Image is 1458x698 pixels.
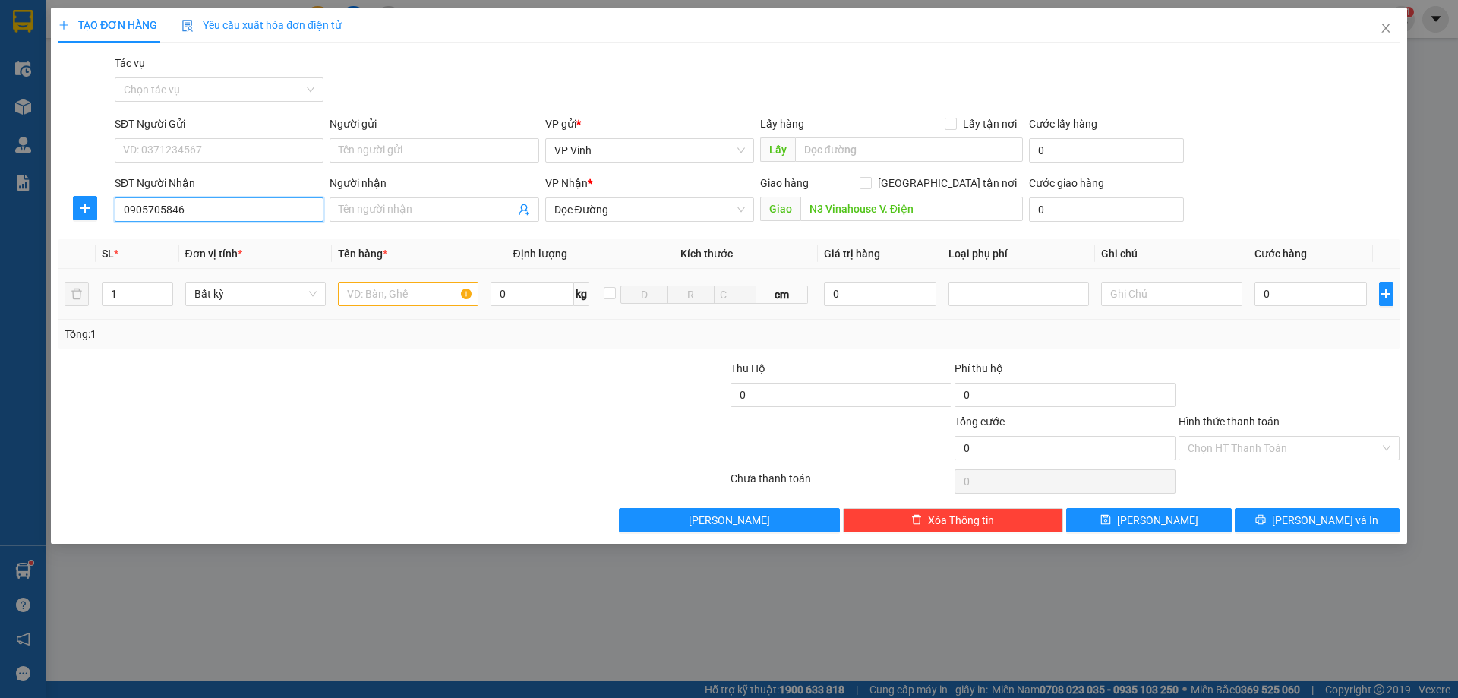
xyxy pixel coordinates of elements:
span: Thu Hộ [731,362,765,374]
input: VD: Bàn, Ghế [338,282,478,306]
button: printer[PERSON_NAME] và In [1235,508,1400,532]
span: Giao hàng [760,177,809,189]
span: VP Vinh [554,139,745,162]
button: save[PERSON_NAME] [1066,508,1231,532]
span: printer [1255,514,1266,526]
span: kg [574,282,589,306]
span: plus [58,20,69,30]
label: Tác vụ [115,57,145,69]
span: save [1100,514,1111,526]
span: [PERSON_NAME] [1117,512,1198,529]
span: [PERSON_NAME] và In [1272,512,1378,529]
span: plus [1380,288,1393,300]
input: Dọc đường [795,137,1023,162]
span: VPV1209250774 [187,56,287,72]
span: close [1380,22,1392,34]
input: Cước lấy hàng [1029,138,1184,163]
label: Cước lấy hàng [1029,118,1097,130]
span: plus [74,202,96,214]
input: C [714,286,756,304]
span: Dọc Đường [554,198,745,221]
span: [GEOGRAPHIC_DATA] tận nơi [872,175,1023,191]
span: Tổng cước [955,415,1005,428]
button: deleteXóa Thông tin [843,508,1064,532]
span: Định lượng [513,248,566,260]
span: delete [911,514,922,526]
strong: PHIẾU GỬI HÀNG [56,82,179,98]
span: Giá trị hàng [824,248,880,260]
button: Close [1365,8,1407,50]
span: Tên hàng [338,248,387,260]
span: 42 [PERSON_NAME] - Vinh - [GEOGRAPHIC_DATA] [52,51,183,78]
span: [PERSON_NAME] [689,512,770,529]
span: Yêu cầu xuất hóa đơn điện tử [181,19,342,31]
input: Ghi Chú [1101,282,1242,306]
span: user-add [518,204,530,216]
strong: HÃNG XE HẢI HOÀNG GIA [70,15,166,48]
img: icon [181,20,194,32]
span: Đơn vị tính [185,248,242,260]
th: Loại phụ phí [942,239,1095,269]
span: Giao [760,197,800,221]
span: Cước hàng [1254,248,1307,260]
div: Phí thu hộ [955,360,1176,383]
span: VP Nhận [545,177,588,189]
input: Cước giao hàng [1029,197,1184,222]
span: Lấy [760,137,795,162]
span: Kích thước [680,248,733,260]
input: 0 [824,282,937,306]
img: logo [8,34,49,109]
button: [PERSON_NAME] [619,508,840,532]
button: delete [65,282,89,306]
button: plus [73,196,97,220]
span: cm [756,286,808,304]
label: Cước giao hàng [1029,177,1104,189]
span: TẠO ĐƠN HÀNG [58,19,157,31]
span: Lấy tận nơi [957,115,1023,132]
strong: Hotline : [PHONE_NUMBER] - [PHONE_NUMBER] [51,101,184,125]
div: VP gửi [545,115,754,132]
span: Bất kỳ [194,283,317,305]
div: Tổng: 1 [65,326,563,343]
label: Hình thức thanh toán [1179,415,1280,428]
span: Lấy hàng [760,118,804,130]
th: Ghi chú [1095,239,1248,269]
input: D [620,286,667,304]
span: Xóa Thông tin [928,512,994,529]
div: Chưa thanh toán [729,470,953,497]
input: Dọc đường [800,197,1023,221]
span: SL [102,248,114,260]
div: Người nhận [330,175,538,191]
button: plus [1379,282,1393,306]
div: SĐT Người Nhận [115,175,323,191]
input: R [667,286,715,304]
div: SĐT Người Gửi [115,115,323,132]
div: Người gửi [330,115,538,132]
